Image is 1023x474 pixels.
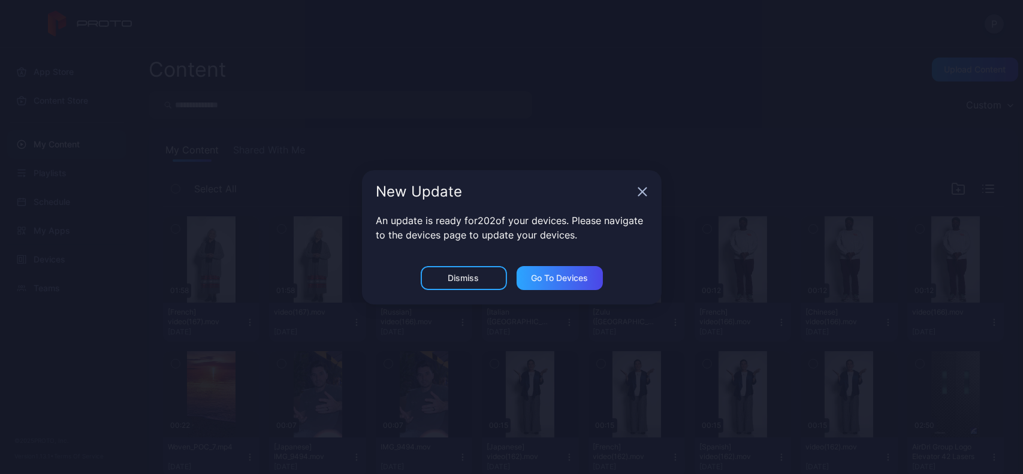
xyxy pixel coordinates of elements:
div: Dismiss [448,273,479,283]
p: An update is ready for 202 of your devices. Please navigate to the devices page to update your de... [376,213,647,242]
button: Dismiss [421,266,507,290]
div: Go to devices [531,273,588,283]
div: New Update [376,185,633,199]
button: Go to devices [517,266,603,290]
